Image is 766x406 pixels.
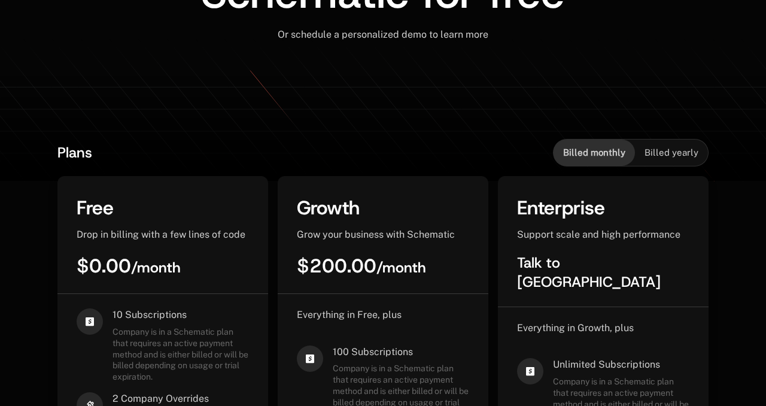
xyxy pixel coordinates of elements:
i: cashapp [77,308,103,335]
sub: / month [376,258,426,277]
span: Or schedule a personalized demo to learn more [278,29,488,40]
i: cashapp [297,346,323,372]
span: 100 Subscriptions [333,346,469,359]
span: 2 Company Overrides [113,392,226,405]
span: Billed yearly [645,147,698,159]
sub: / month [131,258,181,277]
span: Everything in Free, plus [297,309,402,320]
span: Plans [57,143,92,162]
span: $0.00 [77,253,181,278]
span: Everything in Growth, plus [517,322,634,334]
span: Unlimited Subscriptions [553,358,689,371]
span: $200.00 [297,253,426,278]
i: cashapp [517,358,543,384]
span: Free [77,195,114,220]
span: Growth [297,195,360,220]
span: Talk to [GEOGRAPHIC_DATA] [517,253,661,292]
span: Drop in billing with a few lines of code [77,229,245,240]
span: Grow your business with Schematic [297,229,455,240]
span: Billed monthly [563,147,625,159]
span: 10 Subscriptions [113,308,249,322]
span: Enterprise [517,195,605,220]
span: Support scale and high performance [517,229,680,240]
span: Company is in a Schematic plan that requires an active payment method and is either billed or wil... [113,326,249,383]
